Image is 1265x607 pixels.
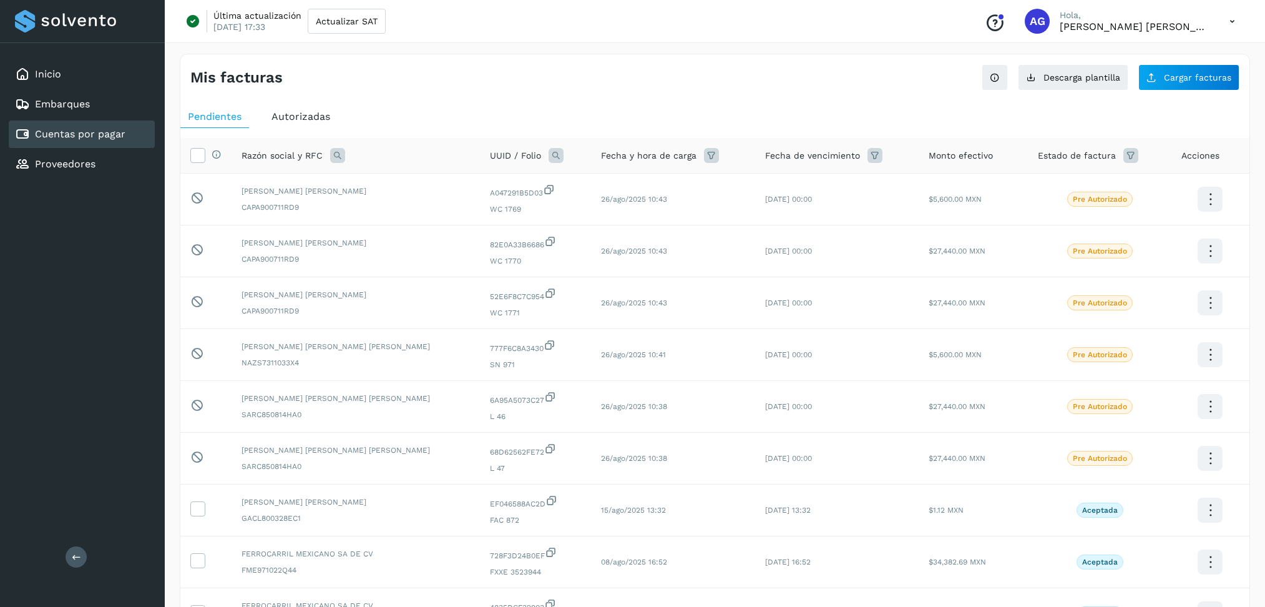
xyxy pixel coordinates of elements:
[601,149,696,162] span: Fecha y hora de carga
[1073,247,1127,255] p: Pre Autorizado
[1082,506,1118,515] p: Aceptada
[242,548,470,560] span: FERROCARRIL MEXICANO SA DE CV
[929,149,993,162] span: Monto efectivo
[35,68,61,80] a: Inicio
[490,339,582,354] span: 777F6C8A3430
[929,299,985,307] span: $27,440.00 MXN
[765,558,811,566] span: [DATE] 16:52
[490,204,582,215] span: WC 1769
[601,558,667,566] span: 08/ago/2025 16:52
[490,184,582,199] span: A047291B5D03
[601,299,667,307] span: 26/ago/2025 10:43
[35,98,90,110] a: Embarques
[9,151,155,178] div: Proveedores
[9,121,155,148] div: Cuentas por pagar
[490,546,582,561] span: 728F3D24B0EF
[490,463,582,474] span: L 47
[765,299,812,307] span: [DATE] 00:00
[190,69,283,87] h4: Mis facturas
[1060,10,1209,21] p: Hola,
[1018,64,1128,91] button: Descarga plantilla
[1138,64,1239,91] button: Cargar facturas
[242,341,470,352] span: [PERSON_NAME] [PERSON_NAME] [PERSON_NAME]
[929,350,982,359] span: $5,600.00 MXN
[1073,454,1127,463] p: Pre Autorizado
[35,158,95,170] a: Proveedores
[242,305,470,317] span: CAPA900711RD9
[242,513,470,524] span: GACL800328EC1
[1038,149,1116,162] span: Estado de factura
[765,247,812,255] span: [DATE] 00:00
[490,235,582,250] span: 82E0A33B6686
[490,443,582,458] span: 68D62562FE72
[490,411,582,422] span: L 46
[188,111,242,122] span: Pendientes
[242,202,470,213] span: CAPA900711RD9
[1060,21,1209,32] p: Abigail Gonzalez Leon
[242,393,470,404] span: [PERSON_NAME] [PERSON_NAME] [PERSON_NAME]
[490,359,582,370] span: SN 971
[601,350,666,359] span: 26/ago/2025 10:41
[765,506,811,515] span: [DATE] 13:32
[1082,558,1118,566] p: Aceptada
[490,149,541,162] span: UUID / Folio
[1073,195,1127,204] p: Pre Autorizado
[242,357,470,368] span: NAZS7311033X4
[490,495,582,510] span: EF046588AC2D
[765,149,860,162] span: Fecha de vencimiento
[271,111,330,122] span: Autorizadas
[242,254,470,265] span: CAPA900711RD9
[765,195,812,204] span: [DATE] 00:00
[490,287,582,302] span: 52E6F8C7C954
[929,195,982,204] span: $5,600.00 MXN
[213,21,265,32] p: [DATE] 17:33
[929,454,985,463] span: $27,440.00 MXN
[1073,402,1127,411] p: Pre Autorizado
[929,506,964,515] span: $1.12 MXN
[242,496,470,508] span: [PERSON_NAME] [PERSON_NAME]
[1181,149,1219,162] span: Acciones
[242,149,323,162] span: Razón social y RFC
[601,506,666,515] span: 15/ago/2025 13:32
[490,515,582,526] span: FAC 872
[929,558,986,566] span: $34,382.69 MXN
[490,391,582,406] span: 6A95A5073C27
[242,185,470,197] span: [PERSON_NAME] [PERSON_NAME]
[1164,73,1231,82] span: Cargar facturas
[242,409,470,420] span: SARC850814HA0
[9,61,155,88] div: Inicio
[242,445,470,456] span: [PERSON_NAME] [PERSON_NAME] [PERSON_NAME]
[1043,73,1120,82] span: Descarga plantilla
[929,402,985,411] span: $27,440.00 MXN
[490,307,582,318] span: WC 1771
[1073,350,1127,359] p: Pre Autorizado
[490,566,582,578] span: FXXE 3523944
[765,402,812,411] span: [DATE] 00:00
[1073,299,1127,307] p: Pre Autorizado
[213,10,301,21] p: Última actualización
[765,454,812,463] span: [DATE] 00:00
[242,237,470,249] span: [PERSON_NAME] [PERSON_NAME]
[35,128,125,140] a: Cuentas por pagar
[601,247,667,255] span: 26/ago/2025 10:43
[601,402,667,411] span: 26/ago/2025 10:38
[929,247,985,255] span: $27,440.00 MXN
[765,350,812,359] span: [DATE] 00:00
[316,17,378,26] span: Actualizar SAT
[9,91,155,118] div: Embarques
[490,255,582,267] span: WC 1770
[242,461,470,472] span: SARC850814HA0
[308,9,386,34] button: Actualizar SAT
[242,565,470,576] span: FME971022Q44
[601,454,667,463] span: 26/ago/2025 10:38
[601,195,667,204] span: 26/ago/2025 10:43
[242,289,470,300] span: [PERSON_NAME] [PERSON_NAME]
